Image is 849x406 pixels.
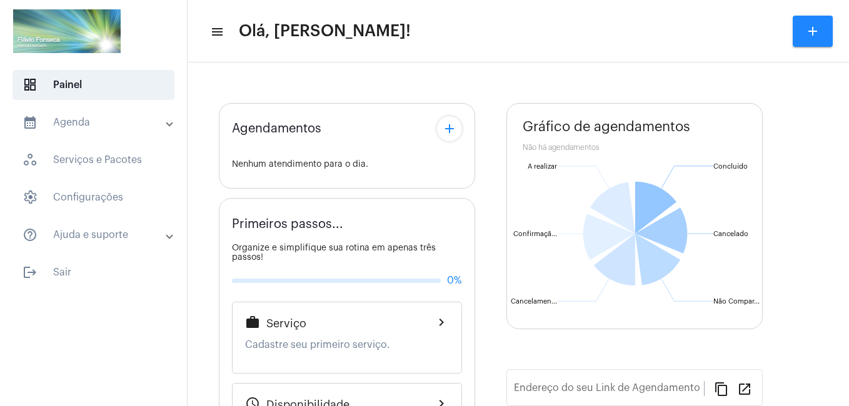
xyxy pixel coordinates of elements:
mat-icon: add [442,121,457,136]
span: sidenav icon [23,152,38,167]
span: sidenav icon [23,190,38,205]
text: Concluído [713,163,748,170]
text: Não Compar... [713,298,760,305]
mat-icon: open_in_new [737,381,752,396]
mat-icon: sidenav icon [210,24,223,39]
mat-icon: chevron_right [434,315,449,330]
span: Gráfico de agendamentos [523,119,690,134]
span: Agendamentos [232,122,321,136]
img: ad486f29-800c-4119-1513-e8219dc03dae.png [10,6,124,56]
input: Link [514,385,704,396]
text: Confirmaçã... [513,230,557,238]
text: Cancelamen... [511,298,557,305]
mat-expansion-panel-header: sidenav iconAjuda e suporte [8,220,187,250]
span: sidenav icon [23,77,38,92]
span: Configurações [13,182,174,212]
span: Organize e simplifique sua rotina em apenas três passos! [232,244,436,262]
div: Nenhum atendimento para o dia. [232,160,462,169]
span: Sair [13,257,174,287]
mat-expansion-panel-header: sidenav iconAgenda [8,107,187,137]
mat-icon: sidenav icon [23,265,38,280]
span: 0% [447,275,462,286]
text: Cancelado [713,230,748,237]
mat-icon: sidenav icon [23,115,38,130]
mat-icon: add [805,24,820,39]
span: Painel [13,70,174,100]
mat-icon: content_copy [714,381,729,396]
mat-panel-title: Ajuda e suporte [23,227,167,242]
span: Olá, [PERSON_NAME]! [239,21,411,41]
p: Cadastre seu primeiro serviço. [245,339,449,350]
text: A realizar [528,163,557,170]
mat-icon: sidenav icon [23,227,38,242]
span: Serviços e Pacotes [13,145,174,175]
mat-icon: work [245,315,260,330]
mat-panel-title: Agenda [23,115,167,130]
span: Primeiros passos... [232,217,343,231]
span: Serviço [266,317,306,330]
